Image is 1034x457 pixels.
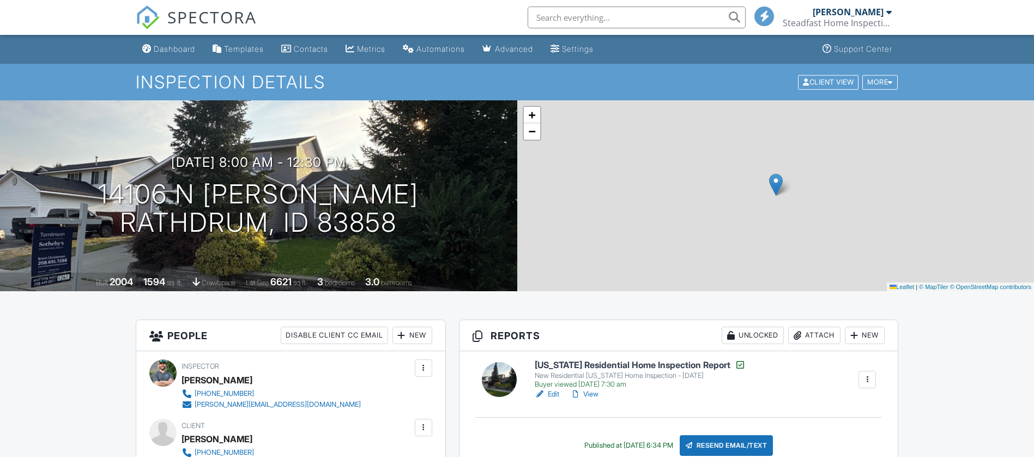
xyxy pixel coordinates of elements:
[535,380,746,389] div: Buyer viewed [DATE] 7:30 am
[317,276,323,287] div: 3
[524,123,540,140] a: Zoom out
[167,5,257,28] span: SPECTORA
[195,400,361,409] div: [PERSON_NAME][EMAIL_ADDRESS][DOMAIN_NAME]
[834,44,892,53] div: Support Center
[546,39,598,59] a: Settings
[528,7,746,28] input: Search everything...
[167,279,182,287] span: sq. ft.
[478,39,537,59] a: Advanced
[535,371,746,380] div: New Residential [US_STATE] Home Inspection - [DATE]
[416,44,465,53] div: Automations
[270,276,292,287] div: 6621
[813,7,884,17] div: [PERSON_NAME]
[919,284,948,290] a: © MapTiler
[182,399,361,410] a: [PERSON_NAME][EMAIL_ADDRESS][DOMAIN_NAME]
[136,73,899,92] h1: Inspection Details
[294,44,328,53] div: Contacts
[154,44,195,53] div: Dashboard
[365,276,379,287] div: 3.0
[890,284,914,290] a: Leaflet
[562,44,594,53] div: Settings
[224,44,264,53] div: Templates
[357,44,385,53] div: Metrics
[797,77,861,86] a: Client View
[950,284,1031,290] a: © OpenStreetMap contributors
[182,388,361,399] a: [PHONE_NUMBER]
[381,279,412,287] span: bathrooms
[535,359,746,389] a: [US_STATE] Residential Home Inspection Report New Residential [US_STATE] Home Inspection - [DATE]...
[208,39,268,59] a: Templates
[535,389,559,400] a: Edit
[769,173,783,196] img: Marker
[96,279,108,287] span: Built
[570,389,598,400] a: View
[246,279,269,287] span: Lot Size
[171,155,346,170] h3: [DATE] 8:00 am - 12:30 pm
[277,39,332,59] a: Contacts
[136,320,445,351] h3: People
[143,276,165,287] div: 1594
[459,320,898,351] h3: Reports
[138,39,199,59] a: Dashboard
[818,39,897,59] a: Support Center
[495,44,533,53] div: Advanced
[722,327,784,344] div: Unlocked
[136,5,160,29] img: The Best Home Inspection Software - Spectora
[798,75,858,89] div: Client View
[281,327,388,344] div: Disable Client CC Email
[788,327,840,344] div: Attach
[325,279,355,287] span: bedrooms
[916,284,917,290] span: |
[528,108,535,122] span: +
[341,39,390,59] a: Metrics
[182,362,219,370] span: Inspector
[398,39,469,59] a: Automations (Basic)
[110,276,133,287] div: 2004
[584,441,673,450] div: Published at [DATE] 6:34 PM
[195,389,254,398] div: [PHONE_NUMBER]
[182,431,252,447] div: [PERSON_NAME]
[392,327,432,344] div: New
[195,448,254,457] div: [PHONE_NUMBER]
[182,422,205,430] span: Client
[862,75,898,89] div: More
[98,180,419,238] h1: 14106 N [PERSON_NAME] Rathdrum, ID 83858
[202,279,235,287] span: crawlspace
[528,124,535,138] span: −
[680,435,773,456] div: Resend Email/Text
[845,327,885,344] div: New
[535,359,746,370] h6: [US_STATE] Residential Home Inspection Report
[783,17,892,28] div: Steadfast Home Inspection INW
[524,107,540,123] a: Zoom in
[182,372,252,388] div: [PERSON_NAME]
[136,15,257,38] a: SPECTORA
[293,279,307,287] span: sq.ft.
